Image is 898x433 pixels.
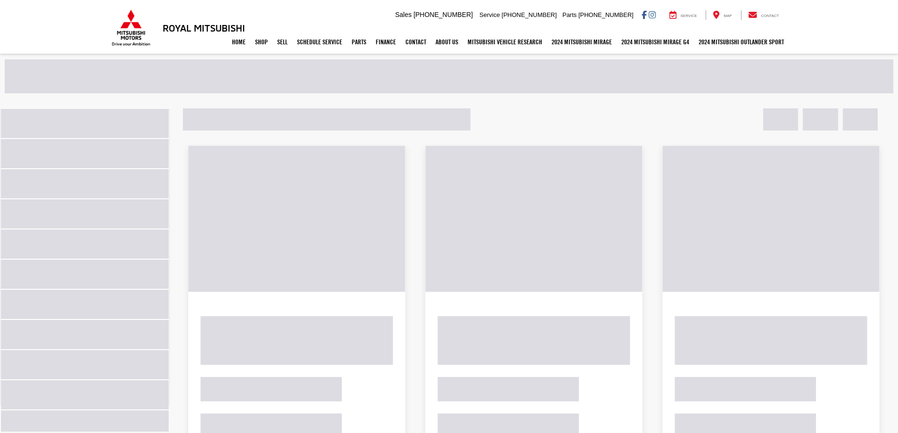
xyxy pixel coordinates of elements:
a: Shop [250,30,272,54]
a: Parts: Opens in a new tab [347,30,371,54]
img: Mitsubishi [110,9,152,46]
span: [PHONE_NUMBER] [578,11,634,18]
a: Contact [741,10,786,20]
a: Schedule Service: Opens in a new tab [292,30,347,54]
span: Map [724,14,732,18]
span: Sales [395,11,412,18]
a: 2024 Mitsubishi Outlander SPORT [694,30,789,54]
span: [PHONE_NUMBER] [413,11,473,18]
a: Mitsubishi Vehicle Research [463,30,547,54]
span: Service [479,11,500,18]
a: Home [227,30,250,54]
a: 2024 Mitsubishi Mirage G4 [617,30,694,54]
span: [PHONE_NUMBER] [502,11,557,18]
a: Instagram: Click to visit our Instagram page [649,11,656,18]
a: 2024 Mitsubishi Mirage [547,30,617,54]
a: Sell [272,30,292,54]
a: Contact [401,30,431,54]
a: About Us [431,30,463,54]
h3: Royal Mitsubishi [163,23,245,33]
span: Parts [562,11,577,18]
a: Map [706,10,739,20]
a: Service [662,10,704,20]
a: Finance [371,30,401,54]
span: Service [681,14,697,18]
span: Contact [761,14,779,18]
a: Facebook: Click to visit our Facebook page [642,11,647,18]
